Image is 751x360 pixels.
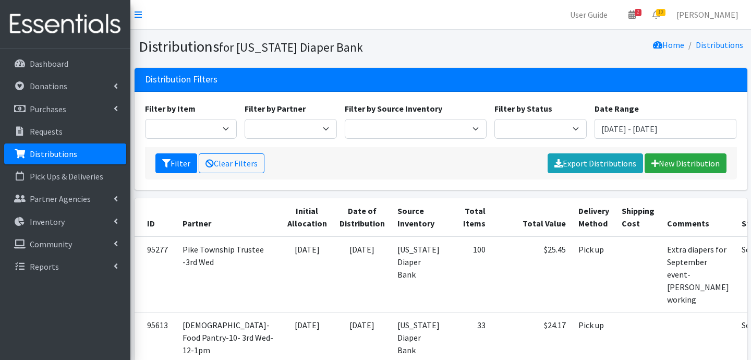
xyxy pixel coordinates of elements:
p: Partner Agencies [30,194,91,204]
th: Delivery Method [572,198,615,236]
a: Inventory [4,211,126,232]
button: Filter [155,153,197,173]
a: [PERSON_NAME] [668,4,747,25]
small: for [US_STATE] Diaper Bank [219,40,363,55]
p: Community [30,239,72,249]
td: [US_STATE] Diaper Bank [391,236,446,313]
th: Total Items [446,198,492,236]
th: Source Inventory [391,198,446,236]
a: 10 [644,4,668,25]
span: 2 [635,9,641,16]
label: Date Range [595,102,639,115]
a: Reports [4,256,126,277]
label: Filter by Item [145,102,196,115]
td: $25.45 [492,236,572,313]
td: Pike Township Trustee -3rd Wed [176,236,281,313]
p: Requests [30,126,63,137]
a: Requests [4,121,126,142]
a: Pick Ups & Deliveries [4,166,126,187]
a: New Distribution [645,153,726,173]
a: Home [653,40,684,50]
p: Distributions [30,149,77,159]
td: [DATE] [333,236,391,313]
a: Dashboard [4,53,126,74]
td: Pick up [572,236,615,313]
th: Date of Distribution [333,198,391,236]
a: 2 [620,4,644,25]
td: 95277 [135,236,176,313]
td: [DATE] [281,236,333,313]
a: Community [4,234,126,255]
th: Partner [176,198,281,236]
td: Extra diapers for September event- [PERSON_NAME] working [661,236,735,313]
a: Distributions [4,143,126,164]
label: Filter by Status [494,102,552,115]
p: Purchases [30,104,66,114]
a: Export Distributions [548,153,643,173]
span: 10 [656,9,665,16]
img: HumanEssentials [4,7,126,42]
p: Reports [30,261,59,272]
td: 100 [446,236,492,313]
th: Total Value [492,198,572,236]
th: Shipping Cost [615,198,661,236]
a: User Guide [562,4,616,25]
h3: Distribution Filters [145,74,217,85]
p: Inventory [30,217,65,227]
th: ID [135,198,176,236]
label: Filter by Partner [245,102,306,115]
input: January 1, 2011 - December 31, 2011 [595,119,737,139]
p: Donations [30,81,67,91]
h1: Distributions [139,38,437,56]
a: Clear Filters [199,153,264,173]
a: Purchases [4,99,126,119]
label: Filter by Source Inventory [345,102,442,115]
a: Donations [4,76,126,97]
th: Comments [661,198,735,236]
a: Partner Agencies [4,188,126,209]
a: Distributions [696,40,743,50]
th: Initial Allocation [281,198,333,236]
p: Pick Ups & Deliveries [30,171,103,182]
p: Dashboard [30,58,68,69]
